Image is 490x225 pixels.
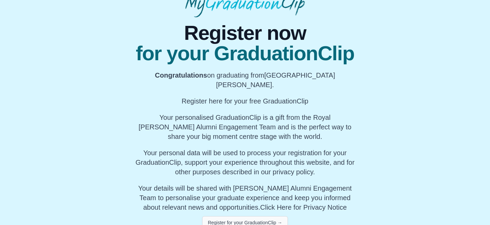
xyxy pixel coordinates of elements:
span: for your GraduationClip [131,43,359,64]
span: Your details will be shared with [PERSON_NAME] Alumni Engagement Team to personalise your graduat... [138,184,352,211]
span: Register now [131,23,359,43]
p: Register here for your free GraduationClip [131,96,359,106]
a: Click Here for Privacy Notice [260,204,347,211]
p: on graduating from [GEOGRAPHIC_DATA][PERSON_NAME]. [131,70,359,90]
b: Congratulations [155,71,207,79]
p: Your personalised GraduationClip is a gift from the Royal [PERSON_NAME] Alumni Engagement Team an... [131,113,359,141]
p: Your personal data will be used to process your registration for your GraduationClip, support you... [131,148,359,177]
